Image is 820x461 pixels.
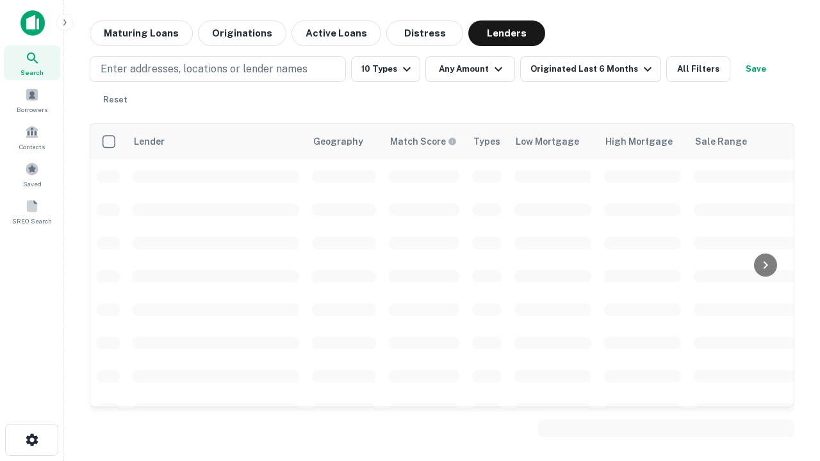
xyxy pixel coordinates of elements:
h6: Match Score [390,134,454,149]
span: Borrowers [17,104,47,115]
p: Enter addresses, locations or lender names [101,61,307,77]
div: Originated Last 6 Months [530,61,655,77]
a: Saved [4,157,60,191]
div: Types [473,134,500,149]
button: All Filters [666,56,730,82]
th: Geography [306,124,382,159]
a: Borrowers [4,83,60,117]
div: Capitalize uses an advanced AI algorithm to match your search with the best lender. The match sco... [390,134,457,149]
button: Active Loans [291,20,381,46]
span: Contacts [19,142,45,152]
div: Lender [134,134,165,149]
th: Types [466,124,508,159]
button: Reset [95,87,136,113]
img: capitalize-icon.png [20,10,45,36]
div: Low Mortgage [516,134,579,149]
iframe: Chat Widget [756,359,820,420]
span: Saved [23,179,42,189]
div: Geography [313,134,363,149]
button: Lenders [468,20,545,46]
a: SREO Search [4,194,60,229]
button: Enter addresses, locations or lender names [90,56,346,82]
th: High Mortgage [598,124,687,159]
div: High Mortgage [605,134,673,149]
button: Save your search to get updates of matches that match your search criteria. [735,56,776,82]
span: SREO Search [12,216,52,226]
button: Maturing Loans [90,20,193,46]
button: Originated Last 6 Months [520,56,661,82]
th: Low Mortgage [508,124,598,159]
div: Sale Range [695,134,747,149]
button: Any Amount [425,56,515,82]
span: Search [20,67,44,77]
button: 10 Types [351,56,420,82]
button: Originations [198,20,286,46]
a: Contacts [4,120,60,154]
th: Sale Range [687,124,803,159]
th: Lender [126,124,306,159]
th: Capitalize uses an advanced AI algorithm to match your search with the best lender. The match sco... [382,124,466,159]
button: Distress [386,20,463,46]
a: Search [4,45,60,80]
